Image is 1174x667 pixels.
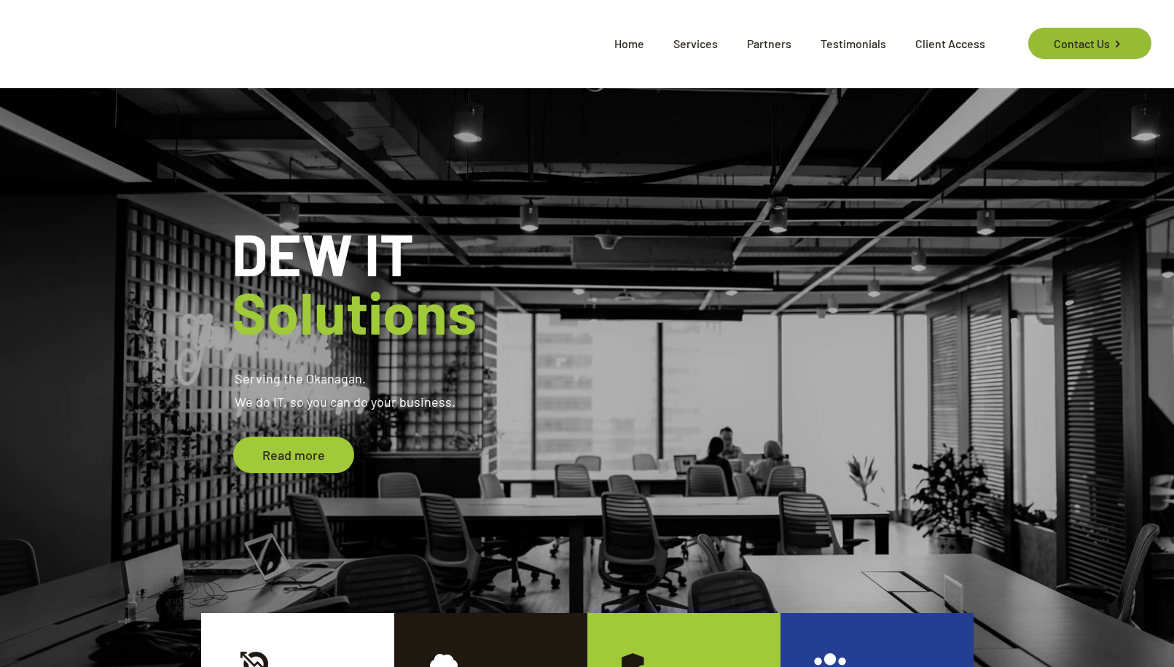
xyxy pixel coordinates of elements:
a: Contact Us [1028,28,1151,59]
span: Testimonials [806,22,901,66]
span: Client Access [901,22,1000,66]
span: Services [659,22,732,66]
span: Home [600,22,659,66]
span: Partners [732,22,806,66]
rs-layer: DEW IT [232,224,477,340]
span: Solutions [232,276,477,346]
rs-layer: Serving the Okanagan. We do IT, so you can do your business. [235,367,455,413]
a: Read more [233,437,354,473]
